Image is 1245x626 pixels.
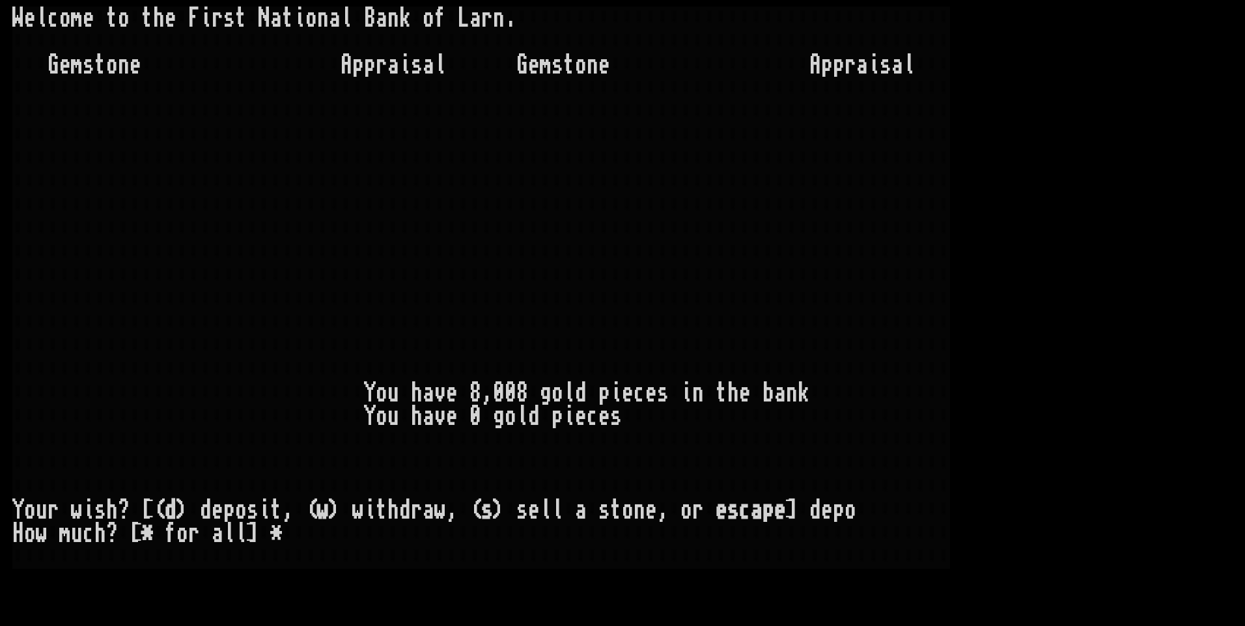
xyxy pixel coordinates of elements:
[821,498,833,522] div: e
[423,405,434,428] div: a
[891,53,903,77] div: a
[376,53,387,77] div: r
[809,53,821,77] div: A
[212,7,223,30] div: r
[106,7,118,30] div: t
[352,498,364,522] div: w
[575,405,587,428] div: e
[610,498,622,522] div: t
[575,381,587,405] div: d
[71,53,83,77] div: m
[423,7,434,30] div: o
[200,7,212,30] div: i
[657,381,669,405] div: s
[364,53,376,77] div: p
[376,7,387,30] div: a
[645,381,657,405] div: e
[774,381,786,405] div: a
[598,381,610,405] div: p
[505,7,516,30] div: .
[259,498,270,522] div: i
[446,405,458,428] div: e
[141,7,153,30] div: t
[36,498,48,522] div: u
[118,7,130,30] div: o
[481,381,493,405] div: ,
[188,522,200,545] div: r
[563,381,575,405] div: l
[833,53,845,77] div: p
[118,53,130,77] div: n
[130,53,141,77] div: e
[376,498,387,522] div: t
[24,498,36,522] div: o
[762,498,774,522] div: p
[317,7,329,30] div: n
[24,522,36,545] div: o
[469,381,481,405] div: 8
[845,53,856,77] div: r
[223,7,235,30] div: s
[106,522,118,545] div: ?
[469,7,481,30] div: a
[798,381,809,405] div: k
[59,522,71,545] div: m
[575,498,587,522] div: a
[411,498,423,522] div: r
[106,53,118,77] div: o
[833,498,845,522] div: p
[481,498,493,522] div: s
[165,522,176,545] div: f
[200,498,212,522] div: d
[235,498,247,522] div: o
[809,498,821,522] div: d
[165,498,176,522] div: d
[423,53,434,77] div: a
[305,7,317,30] div: o
[387,381,399,405] div: u
[505,381,516,405] div: 0
[481,7,493,30] div: r
[516,405,528,428] div: l
[165,7,176,30] div: e
[12,522,24,545] div: H
[235,522,247,545] div: l
[59,7,71,30] div: o
[270,498,282,522] div: t
[716,381,727,405] div: t
[364,7,376,30] div: B
[645,498,657,522] div: e
[83,7,94,30] div: e
[153,498,165,522] div: (
[434,7,446,30] div: f
[282,498,294,522] div: ,
[36,522,48,545] div: w
[880,53,891,77] div: s
[387,405,399,428] div: u
[446,498,458,522] div: ,
[423,381,434,405] div: a
[387,53,399,77] div: a
[12,7,24,30] div: W
[423,498,434,522] div: a
[411,405,423,428] div: h
[176,498,188,522] div: )
[364,381,376,405] div: Y
[48,53,59,77] div: G
[94,53,106,77] div: t
[634,498,645,522] div: n
[341,7,352,30] div: l
[786,498,798,522] div: ]
[399,498,411,522] div: d
[680,498,692,522] div: o
[540,498,552,522] div: l
[305,498,317,522] div: (
[598,53,610,77] div: e
[399,7,411,30] div: k
[434,405,446,428] div: v
[434,498,446,522] div: w
[223,498,235,522] div: p
[563,405,575,428] div: i
[141,498,153,522] div: [
[739,381,751,405] div: e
